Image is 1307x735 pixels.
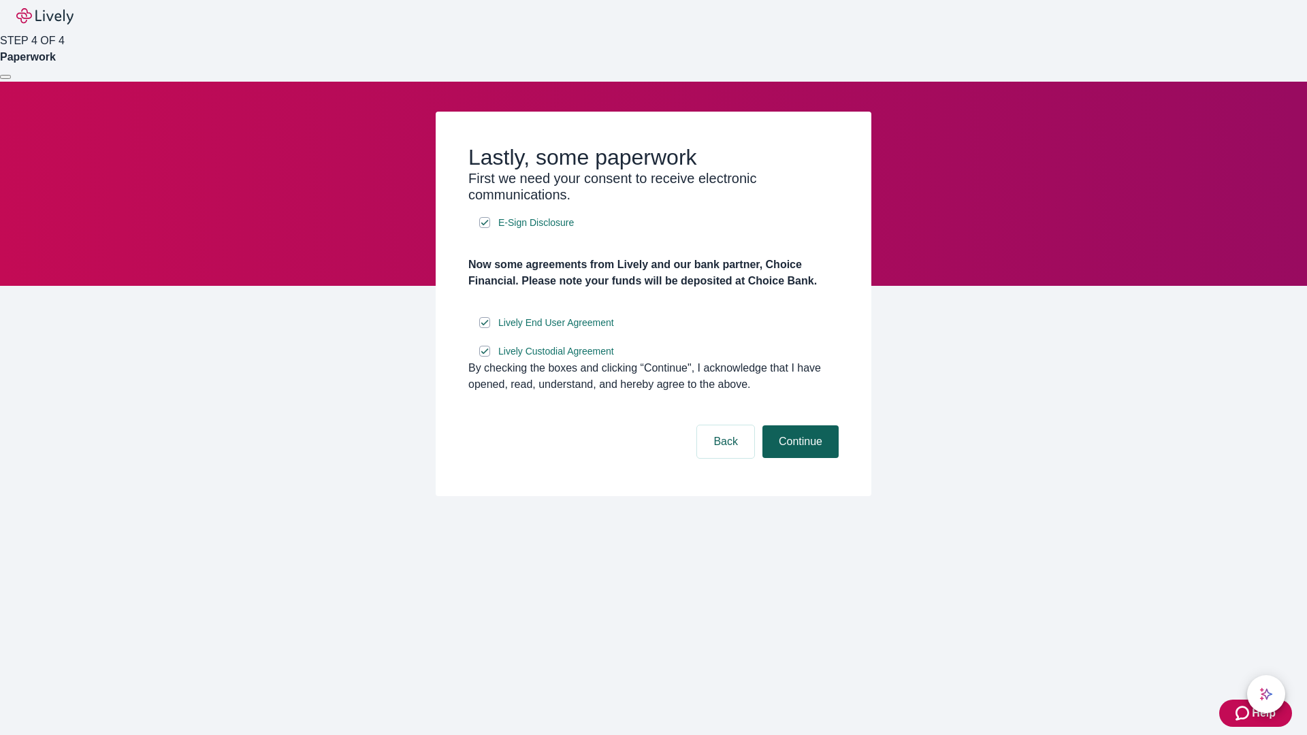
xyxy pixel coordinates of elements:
[498,216,574,230] span: E-Sign Disclosure
[468,144,839,170] h2: Lastly, some paperwork
[16,8,74,24] img: Lively
[1219,700,1292,727] button: Zendesk support iconHelp
[468,170,839,203] h3: First we need your consent to receive electronic communications.
[496,343,617,360] a: e-sign disclosure document
[498,316,614,330] span: Lively End User Agreement
[498,344,614,359] span: Lively Custodial Agreement
[496,314,617,331] a: e-sign disclosure document
[1236,705,1252,721] svg: Zendesk support icon
[762,425,839,458] button: Continue
[1252,705,1276,721] span: Help
[496,214,577,231] a: e-sign disclosure document
[1247,675,1285,713] button: chat
[1259,687,1273,701] svg: Lively AI Assistant
[468,257,839,289] h4: Now some agreements from Lively and our bank partner, Choice Financial. Please note your funds wi...
[468,360,839,393] div: By checking the boxes and clicking “Continue", I acknowledge that I have opened, read, understand...
[697,425,754,458] button: Back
